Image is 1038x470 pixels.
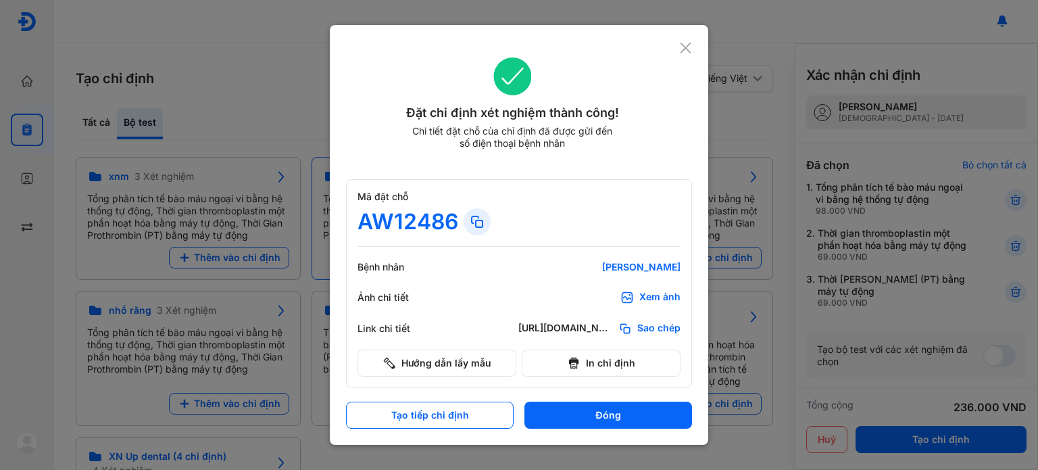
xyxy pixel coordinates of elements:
button: Hướng dẫn lấy mẫu [357,350,516,377]
div: Link chi tiết [357,323,439,335]
div: AW12486 [357,208,458,235]
button: Tạo tiếp chỉ định [346,402,514,429]
div: Ảnh chi tiết [357,291,439,304]
div: [URL][DOMAIN_NAME] [518,322,613,335]
span: Sao chép [637,322,681,335]
div: Bệnh nhân [357,261,439,273]
div: Chi tiết đặt chỗ của chỉ định đã được gửi đến số điện thoại bệnh nhân [406,125,618,149]
div: Xem ảnh [639,291,681,304]
button: Đóng [524,402,692,429]
div: Đặt chỉ định xét nghiệm thành công! [346,103,679,122]
div: [PERSON_NAME] [518,261,681,273]
button: In chỉ định [522,350,681,377]
div: Mã đặt chỗ [357,191,681,203]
